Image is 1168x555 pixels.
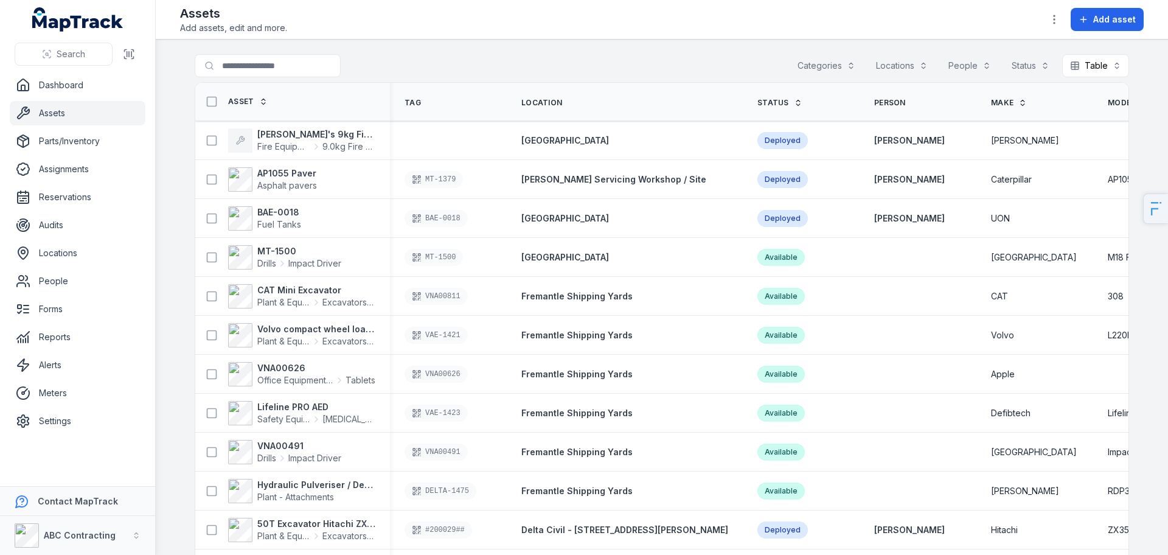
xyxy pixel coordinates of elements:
span: Plant & Equipment [257,335,310,347]
a: [GEOGRAPHIC_DATA] [521,251,609,264]
span: Excavators & Plant [322,296,375,309]
span: Location [521,98,562,108]
strong: Contact MapTrack [38,496,118,506]
a: AP1055 PaverAsphalt pavers [228,167,317,192]
strong: ABC Contracting [44,530,116,540]
a: Make [991,98,1027,108]
div: Available [757,366,805,383]
span: [GEOGRAPHIC_DATA] [521,252,609,262]
a: BAE-0018Fuel Tanks [228,206,301,231]
span: Model [1108,98,1136,108]
a: Locations [10,241,145,265]
span: Excavators & Plant [322,335,375,347]
div: Available [757,405,805,422]
a: Lifeline PRO AEDSafety Equipment[MEDICAL_DATA] [228,401,375,425]
strong: 50T Excavator Hitachi ZX350 [257,518,375,530]
span: Impact Driver [1108,446,1161,458]
strong: CAT Mini Excavator [257,284,375,296]
span: [PERSON_NAME] [991,485,1059,497]
span: Fuel Tanks [257,219,301,229]
div: VAE-1421 [405,327,468,344]
span: Fremantle Shipping Yards [521,369,633,379]
strong: [PERSON_NAME] [874,212,945,225]
span: Plant & Equipment [257,530,310,542]
span: [PERSON_NAME] Servicing Workshop / Site [521,174,706,184]
span: Fremantle Shipping Yards [521,408,633,418]
a: Forms [10,297,145,321]
span: Drills [257,452,276,464]
a: MapTrack [32,7,123,32]
div: MT-1500 [405,249,463,266]
div: VNA00491 [405,444,468,461]
div: Deployed [757,210,808,227]
a: Meters [10,381,145,405]
span: Delta Civil - [STREET_ADDRESS][PERSON_NAME] [521,525,728,535]
a: Reports [10,325,145,349]
div: MT-1379 [405,171,463,188]
strong: VNA00491 [257,440,341,452]
a: VNA00491DrillsImpact Driver [228,440,341,464]
a: Reservations [10,185,145,209]
span: Plant & Equipment [257,296,310,309]
button: Table [1062,54,1129,77]
span: Plant - Attachments [257,492,334,502]
span: UON [991,212,1010,225]
a: [GEOGRAPHIC_DATA] [521,212,609,225]
a: Asset [228,97,268,106]
div: BAE-0018 [405,210,468,227]
a: CAT Mini ExcavatorPlant & EquipmentExcavators & Plant [228,284,375,309]
a: Parts/Inventory [10,129,145,153]
span: Fremantle Shipping Yards [521,486,633,496]
span: Excavators & Plant [322,530,375,542]
a: Status [757,98,802,108]
span: Fremantle Shipping Yards [521,330,633,340]
span: Status [757,98,789,108]
div: #200029## [405,522,472,539]
span: Volvo [991,329,1014,341]
span: AP1055 [1108,173,1137,186]
a: Model [1108,98,1149,108]
span: Safety Equipment [257,413,310,425]
a: [PERSON_NAME] [874,173,945,186]
a: [PERSON_NAME]'s 9kg Fire EXTFire Equipment9.0kg Fire extinguisher [228,128,375,153]
button: People [940,54,999,77]
div: Deployed [757,171,808,188]
span: L220H [1108,329,1133,341]
span: [GEOGRAPHIC_DATA] [521,135,609,145]
span: Person [874,98,906,108]
span: [GEOGRAPHIC_DATA] [521,213,609,223]
span: Tablets [346,374,375,386]
span: [GEOGRAPHIC_DATA] [991,446,1077,458]
div: Available [757,483,805,500]
div: DELTA-1475 [405,483,476,500]
button: Status [1004,54,1057,77]
span: Hitachi [991,524,1018,536]
span: Fremantle Shipping Yards [521,291,633,301]
span: RDP32 [1108,485,1135,497]
span: Make [991,98,1013,108]
span: Drills [257,257,276,270]
a: [PERSON_NAME] Servicing Workshop / Site [521,173,706,186]
a: Hydraulic Pulveriser / Demolition ShearPlant - Attachments [228,479,375,503]
h2: Assets [180,5,287,22]
a: Fremantle Shipping Yards [521,329,633,341]
a: [PERSON_NAME] [874,524,945,536]
span: Defibtech [991,407,1031,419]
a: [GEOGRAPHIC_DATA] [521,134,609,147]
a: Volvo compact wheel loaderPlant & EquipmentExcavators & Plant [228,323,375,347]
strong: MT-1500 [257,245,341,257]
span: Lifeline [1108,407,1136,419]
strong: [PERSON_NAME]'s 9kg Fire EXT [257,128,375,141]
a: Fremantle Shipping Yards [521,290,633,302]
div: VNA00626 [405,366,468,383]
a: [PERSON_NAME] [874,134,945,147]
a: Assignments [10,157,145,181]
a: Settings [10,409,145,433]
span: [GEOGRAPHIC_DATA] [991,251,1077,264]
strong: Lifeline PRO AED [257,401,375,413]
button: Add asset [1071,8,1144,31]
span: M18 Fuel [1108,251,1143,264]
a: Delta Civil - [STREET_ADDRESS][PERSON_NAME] [521,524,728,536]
